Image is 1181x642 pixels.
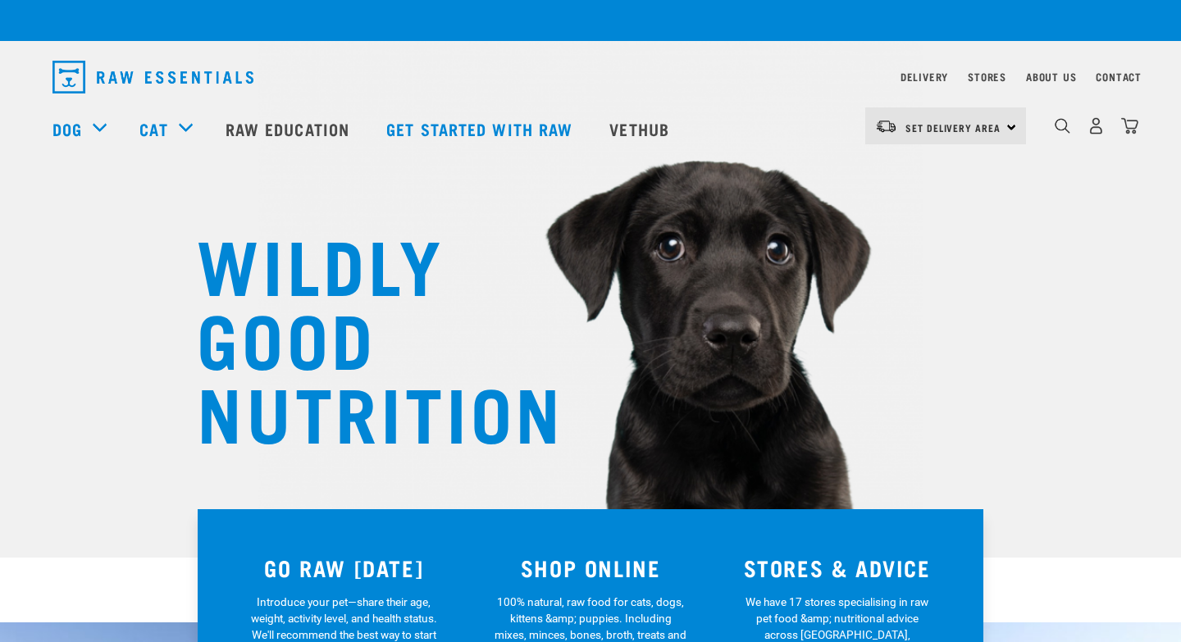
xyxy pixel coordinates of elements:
img: van-moving.png [875,119,897,134]
a: Get started with Raw [370,96,593,162]
h3: SHOP ONLINE [477,555,704,581]
a: Delivery [901,74,948,80]
a: Contact [1096,74,1142,80]
a: Cat [139,116,167,141]
img: home-icon@2x.png [1121,117,1138,134]
a: Dog [52,116,82,141]
img: user.png [1088,117,1105,134]
h3: GO RAW [DATE] [230,555,458,581]
h3: STORES & ADVICE [723,555,951,581]
a: Raw Education [209,96,370,162]
nav: dropdown navigation [39,54,1142,100]
a: About Us [1026,74,1076,80]
a: Stores [968,74,1006,80]
a: Vethub [593,96,690,162]
h1: WILDLY GOOD NUTRITION [197,225,525,447]
img: Raw Essentials Logo [52,61,253,93]
span: Set Delivery Area [905,125,1001,130]
img: home-icon-1@2x.png [1055,118,1070,134]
